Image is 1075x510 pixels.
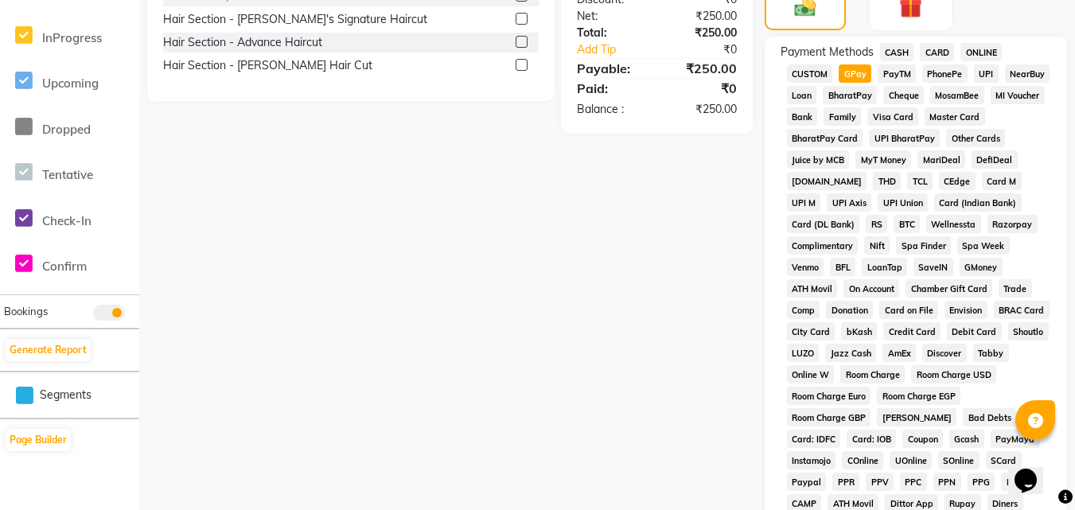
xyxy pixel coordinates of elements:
[787,258,824,276] span: Venmo
[947,322,1002,341] span: Debit Card
[830,258,855,276] span: BFL
[946,129,1005,147] span: Other Cards
[787,301,820,319] span: Comp
[963,408,1016,426] span: Bad Debts
[787,236,859,255] span: Complimentary
[42,167,93,182] span: Tentative
[565,8,656,25] div: Net:
[913,258,953,276] span: SaveIN
[565,25,656,41] div: Total:
[787,215,860,233] span: Card (DL Bank)
[877,408,956,426] span: [PERSON_NAME]
[787,387,871,405] span: Room Charge Euro
[787,344,820,362] span: LUZO
[826,301,873,319] span: Donation
[877,387,960,405] span: Room Charge EGP
[902,430,943,448] span: Coupon
[972,150,1018,169] span: DefiDeal
[894,215,920,233] span: BTC
[42,76,99,91] span: Upcoming
[906,279,992,298] span: Chamber Gift Card
[787,473,827,491] span: Paypal
[926,215,981,233] span: Wellnessta
[1005,64,1050,83] span: NearBuy
[890,451,932,469] span: UOnline
[879,301,938,319] span: Card on File
[1001,473,1027,491] span: PPE
[917,150,965,169] span: MariDeal
[787,64,833,83] span: CUSTOM
[825,344,876,362] span: Jazz Cash
[656,79,748,98] div: ₹0
[922,344,967,362] span: Discover
[565,79,656,98] div: Paid:
[787,322,835,341] span: City Card
[986,451,1022,469] span: SCard
[823,86,877,104] span: BharatPay
[987,215,1038,233] span: Razorpay
[839,64,871,83] span: GPay
[855,150,911,169] span: MyT Money
[40,387,92,403] span: Segments
[991,86,1045,104] span: MI Voucher
[939,172,976,190] span: CEdge
[960,258,1003,276] span: GMoney
[949,430,984,448] span: Gcash
[957,236,1010,255] span: Spa Week
[1008,446,1059,494] iframe: chat widget
[933,473,961,491] span: PPN
[787,430,841,448] span: Card: IDFC
[866,473,894,491] span: PPV
[960,43,1002,61] span: ONLINE
[873,172,901,190] span: THD
[787,86,817,104] span: Loan
[878,64,916,83] span: PayTM
[869,129,940,147] span: UPI BharatPay
[656,25,748,41] div: ₹250.00
[922,64,968,83] span: PhonePe
[896,236,951,255] span: Spa Finder
[880,43,914,61] span: CASH
[945,301,987,319] span: Envision
[787,408,871,426] span: Room Charge GBP
[911,365,996,383] span: Room Charge USD
[832,473,859,491] span: PPR
[994,301,1050,319] span: BRAC Card
[867,107,918,126] span: Visa Card
[1008,322,1049,341] span: Shoutlo
[843,279,899,298] span: On Account
[656,59,748,78] div: ₹250.00
[163,57,372,74] div: Hair Section - [PERSON_NAME] Hair Cut
[862,258,907,276] span: LoanTap
[656,101,748,118] div: ₹250.00
[6,339,91,361] button: Generate Report
[973,344,1009,362] span: Tabby
[787,129,863,147] span: BharatPay Card
[42,213,92,228] span: Check-In
[787,451,836,469] span: Instamojo
[824,107,861,126] span: Family
[565,41,672,58] a: Add Tip
[907,172,933,190] span: TCL
[982,172,1022,190] span: Card M
[656,8,748,25] div: ₹250.00
[864,236,890,255] span: Nift
[847,430,896,448] span: Card: IOB
[672,41,749,58] div: ₹0
[974,64,999,83] span: UPI
[787,172,867,190] span: [DOMAIN_NAME]
[781,44,874,60] span: Payment Methods
[787,107,818,126] span: Bank
[565,101,656,118] div: Balance :
[42,30,102,45] span: InProgress
[42,259,87,274] span: Confirm
[163,34,322,51] div: Hair Section - Advance Haircut
[4,305,48,317] span: Bookings
[883,86,924,104] span: Cheque
[163,11,427,28] div: Hair Section - [PERSON_NAME]'s Signature Haircut
[930,86,984,104] span: MosamBee
[787,150,850,169] span: Juice by MCB
[925,107,985,126] span: Master Card
[883,322,941,341] span: Credit Card
[900,473,927,491] span: PPC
